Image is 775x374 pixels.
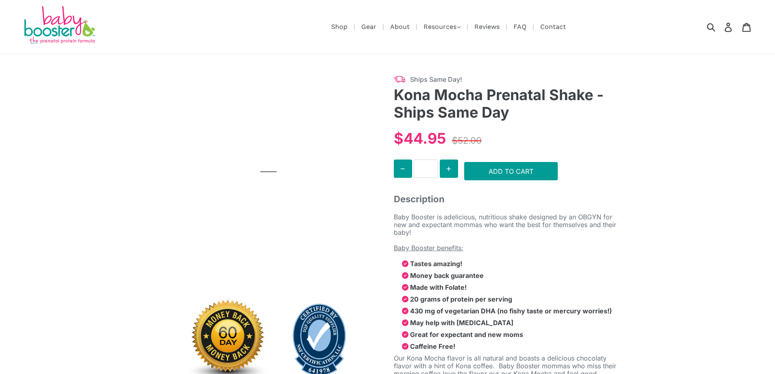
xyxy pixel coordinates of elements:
[419,21,465,33] button: Resources
[394,192,620,206] span: Description
[394,160,412,178] button: Decrease quantity for Kona Mocha Prenatal Shake - Ships Same Day
[414,160,438,178] input: Quantity for Kona Mocha Prenatal Shake - Ships Same Day
[536,22,570,32] a: Contact
[440,160,458,178] button: Increase quantity for Kona Mocha Prenatal Shake - Ships Same Day
[386,22,414,32] a: About
[410,330,523,339] strong: Great for expectant and new moms
[410,283,467,291] strong: Made with Folate!
[394,213,620,236] p: delicious, nutritious shake designed by an OBGYN for new and expectant mommas who want the best f...
[410,74,620,84] span: Ships Same Day!
[470,22,504,32] a: Reviews
[394,213,448,221] span: Baby Booster is a
[509,22,530,32] a: FAQ
[394,86,620,121] h3: Kona Mocha Prenatal Shake - Ships Same Day
[410,307,612,315] strong: 430 mg of vegetarian DHA (no fishy taste or mercury worries!)
[450,132,484,149] div: $52.00
[357,22,380,32] a: Gear
[410,342,455,350] strong: Caffeine Free!
[410,319,513,327] strong: May help with [MEDICAL_DATA]
[327,22,351,32] a: Shop
[464,162,558,180] button: Add to Cart
[22,6,96,46] img: Baby Booster Prenatal Protein Supplements
[710,18,732,36] input: Search
[410,260,462,268] strong: Tastes amazing!
[394,244,463,252] span: Baby Booster benefits:
[410,295,512,303] strong: 20 grams of protein per serving
[410,271,484,280] strong: Money back guarantee
[394,127,446,149] div: $44.95
[489,167,533,175] span: Add to Cart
